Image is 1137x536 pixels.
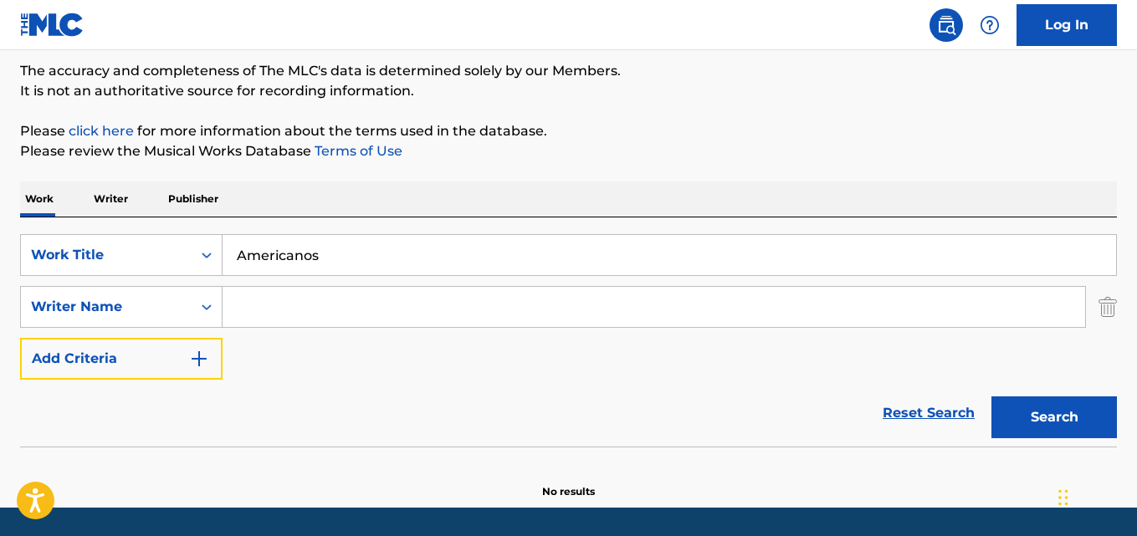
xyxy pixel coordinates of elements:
[311,143,402,159] a: Terms of Use
[980,15,1000,35] img: help
[930,8,963,42] a: Public Search
[89,181,133,217] p: Writer
[1017,4,1117,46] a: Log In
[31,297,182,317] div: Writer Name
[20,141,1117,161] p: Please review the Musical Works Database
[973,8,1006,42] div: Help
[874,395,983,431] a: Reset Search
[20,338,223,380] button: Add Criteria
[189,349,209,369] img: 9d2ae6d4665cec9f34b9.svg
[20,234,1117,447] form: Search Form
[20,81,1117,101] p: It is not an authoritative source for recording information.
[20,13,85,37] img: MLC Logo
[1053,456,1137,536] iframe: Chat Widget
[20,61,1117,81] p: The accuracy and completeness of The MLC's data is determined solely by our Members.
[20,181,59,217] p: Work
[991,396,1117,438] button: Search
[542,464,595,499] p: No results
[163,181,223,217] p: Publisher
[1058,472,1068,523] div: Drag
[31,245,182,265] div: Work Title
[936,15,956,35] img: search
[1099,286,1117,328] img: Delete Criterion
[20,121,1117,141] p: Please for more information about the terms used in the database.
[69,123,134,139] a: click here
